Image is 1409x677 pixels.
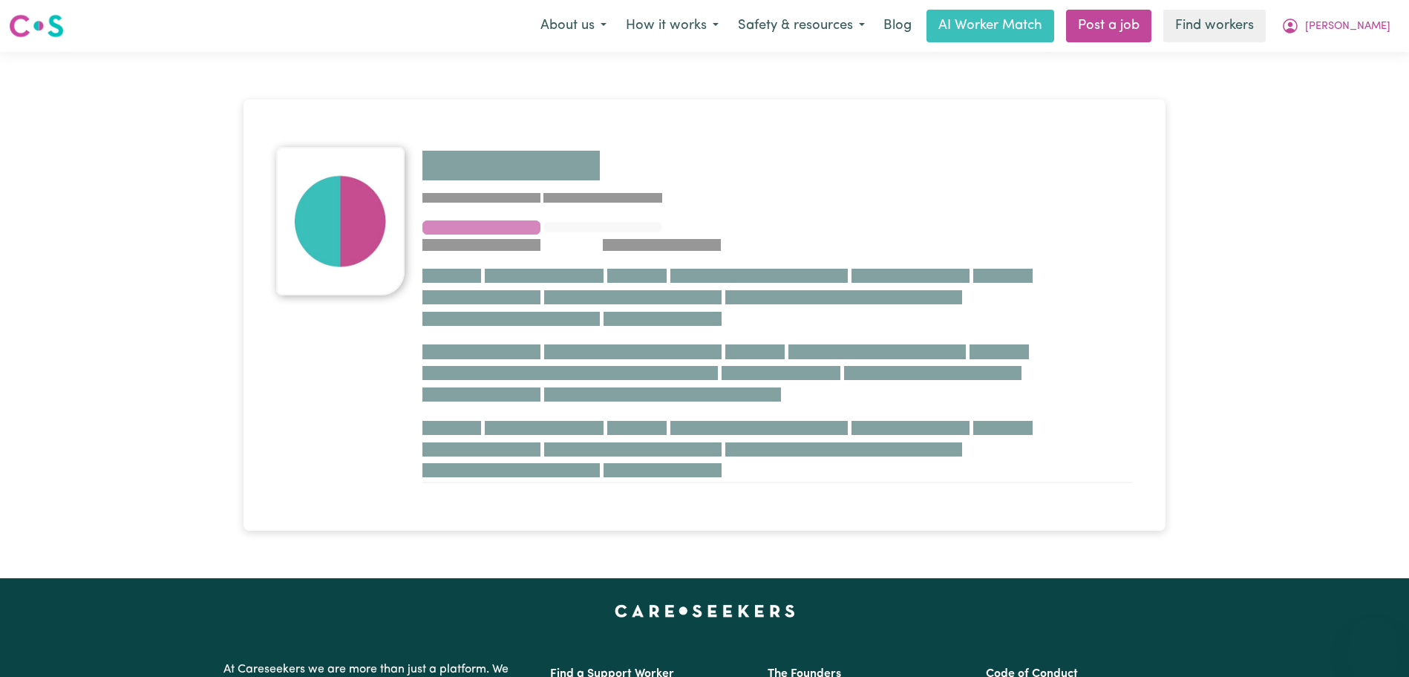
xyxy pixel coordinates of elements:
button: How it works [616,10,728,42]
button: Safety & resources [728,10,875,42]
span: [PERSON_NAME] [1305,19,1390,35]
a: Post a job [1066,10,1151,42]
button: My Account [1272,10,1400,42]
button: About us [531,10,616,42]
a: Careseekers home page [615,605,795,617]
a: Find workers [1163,10,1266,42]
img: Careseekers logo [9,13,64,39]
a: AI Worker Match [926,10,1054,42]
iframe: Button to launch messaging window [1350,618,1397,665]
a: Blog [875,10,921,42]
a: Careseekers logo [9,9,64,43]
